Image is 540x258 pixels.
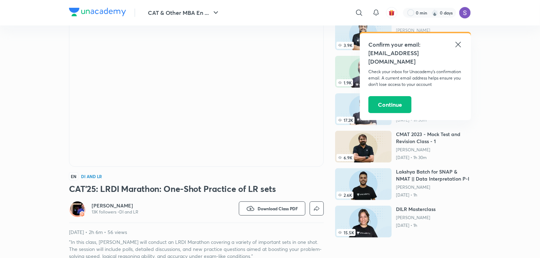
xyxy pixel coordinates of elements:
a: [PERSON_NAME] [396,184,471,190]
span: EN [69,172,78,180]
h6: CMAT 2023 - Mock Test and Revision Class - 1 [396,131,471,145]
a: Avatarbadge [69,200,86,217]
a: [PERSON_NAME] [396,147,471,153]
h6: DILR Masterclass [396,206,436,213]
img: Sapara Premji [459,7,471,19]
h5: [EMAIL_ADDRESS][DOMAIN_NAME] [368,49,463,66]
span: 15.5K [337,229,356,236]
button: CAT & Other MBA En ... [144,6,224,20]
a: [PERSON_NAME] [396,28,451,33]
button: avatar [386,7,397,18]
button: Download Class PDF [239,201,305,216]
h4: DI and LR [81,174,102,178]
h3: CAT'25: LRDI Marathon: One-Shot Practice of LR sets [69,183,324,194]
iframe: Class [69,0,323,166]
span: 6.9K [337,154,354,161]
p: Check your inbox for Unacademy’s confirmation email. A current email address helps ensure you don... [368,69,463,88]
p: [DATE] • 1h 30m [396,155,471,160]
button: Continue [368,96,412,113]
p: [DATE] • 1h [396,192,471,198]
h5: Confirm your email: [368,40,463,49]
span: 1.9K [337,79,353,86]
span: Download Class PDF [258,206,298,211]
img: Avatar [70,201,85,216]
img: streak [431,9,438,16]
a: [PERSON_NAME] [396,215,436,221]
a: [PERSON_NAME] [92,202,138,209]
span: 2.6K [337,192,354,199]
img: avatar [389,10,395,16]
p: [DATE] • 2h 6m • 56 views [69,229,324,236]
img: badge [80,212,85,217]
a: Company Logo [69,8,126,18]
h6: Lakshya Batch for SNAP & NMAT || Data Interpretation P-I [396,168,471,182]
span: 3.9K [337,42,354,49]
img: Company Logo [69,8,126,16]
p: 13K followers • DI and LR [92,209,138,215]
span: 17.2K [337,117,355,124]
p: [DATE] • 1h 30m [396,117,471,123]
p: [DATE] • 1h [396,223,436,228]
